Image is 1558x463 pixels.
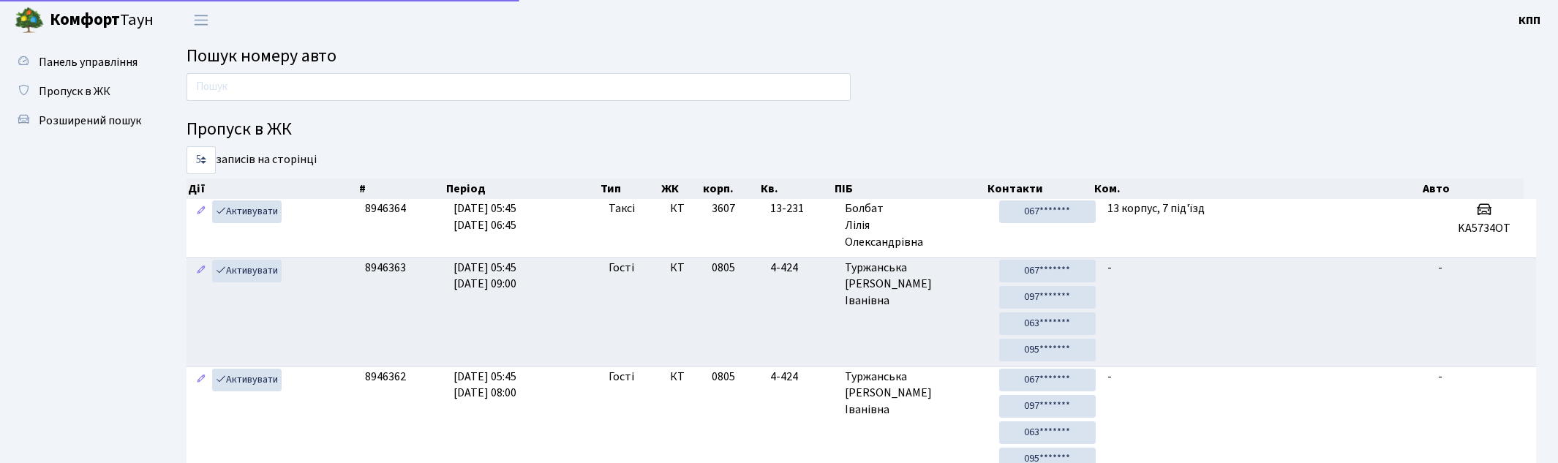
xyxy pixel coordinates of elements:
[187,178,358,199] th: Дії
[187,146,317,174] label: записів на сторінці
[770,369,833,385] span: 4-424
[712,260,735,276] span: 0805
[39,113,141,129] span: Розширений пошук
[770,260,833,276] span: 4-424
[212,260,282,282] a: Активувати
[609,200,635,217] span: Таксі
[660,178,701,199] th: ЖК
[1519,12,1540,29] a: КПП
[670,260,700,276] span: КТ
[15,6,44,35] img: logo.png
[39,83,110,99] span: Пропуск в ЖК
[187,73,851,101] input: Пошук
[609,369,634,385] span: Гості
[39,54,138,70] span: Панель управління
[7,48,154,77] a: Панель управління
[701,178,759,199] th: корп.
[986,178,1093,199] th: Контакти
[770,200,833,217] span: 13-231
[1438,222,1530,236] h5: KA5734OT
[187,146,216,174] select: записів на сторінці
[1093,178,1421,199] th: Ком.
[183,8,219,32] button: Переключити навігацію
[833,178,986,199] th: ПІБ
[1107,369,1112,385] span: -
[365,369,406,385] span: 8946362
[845,200,987,251] span: Болбат Лілія Олександрівна
[50,8,154,33] span: Таун
[1107,260,1112,276] span: -
[609,260,634,276] span: Гості
[1438,369,1442,385] span: -
[454,260,516,293] span: [DATE] 05:45 [DATE] 09:00
[365,200,406,217] span: 8946364
[50,8,120,31] b: Комфорт
[187,43,336,69] span: Пошук номеру авто
[192,200,210,223] a: Редагувати
[1421,178,1524,199] th: Авто
[212,369,282,391] a: Активувати
[712,200,735,217] span: 3607
[454,200,516,233] span: [DATE] 05:45 [DATE] 06:45
[358,178,445,199] th: #
[192,260,210,282] a: Редагувати
[365,260,406,276] span: 8946363
[712,369,735,385] span: 0805
[454,369,516,402] span: [DATE] 05:45 [DATE] 08:00
[7,106,154,135] a: Розширений пошук
[1107,200,1205,217] span: 13 корпус, 7 під'їзд
[670,369,700,385] span: КТ
[670,200,700,217] span: КТ
[599,178,661,199] th: Тип
[759,178,833,199] th: Кв.
[1438,260,1442,276] span: -
[212,200,282,223] a: Активувати
[7,77,154,106] a: Пропуск в ЖК
[192,369,210,391] a: Редагувати
[845,369,987,419] span: Туржанська [PERSON_NAME] Іванівна
[445,178,598,199] th: Період
[845,260,987,310] span: Туржанська [PERSON_NAME] Іванівна
[187,119,1536,140] h4: Пропуск в ЖК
